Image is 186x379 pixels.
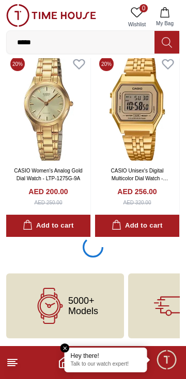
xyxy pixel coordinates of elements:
[95,53,179,161] img: CASIO Unisex's Digital Multicolor Dial Watch - LA680WGA-9BDF
[71,361,141,368] p: Talk to our watch expert!
[28,186,68,197] h4: AED 200.00
[10,57,25,71] span: 20 %
[68,296,98,316] span: 5000+ Models
[124,21,150,28] span: Wishlist
[139,4,148,12] span: 0
[14,168,82,181] a: CASIO Women's Analog Gold Dial Watch - LTP-1275G-9A
[156,349,178,371] div: Chat Widget
[71,352,141,360] div: Hey there!
[35,199,63,206] div: AED 250.00
[99,57,114,71] span: 20 %
[112,220,162,232] div: Add to cart
[117,186,157,197] h4: AED 256.00
[6,215,90,237] button: Add to cart
[60,343,70,353] em: Close tooltip
[58,356,70,369] a: Home
[23,220,73,232] div: Add to cart
[124,4,150,30] a: 0Wishlist
[152,20,178,27] span: My Bag
[6,4,96,27] img: ...
[150,4,180,30] button: My Bag
[95,215,179,237] button: Add to cart
[123,199,151,206] div: AED 320.00
[111,168,168,189] a: CASIO Unisex's Digital Multicolor Dial Watch - LA680WGA-9BDF
[6,53,90,161] img: CASIO Women's Analog Gold Dial Watch - LTP-1275G-9A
